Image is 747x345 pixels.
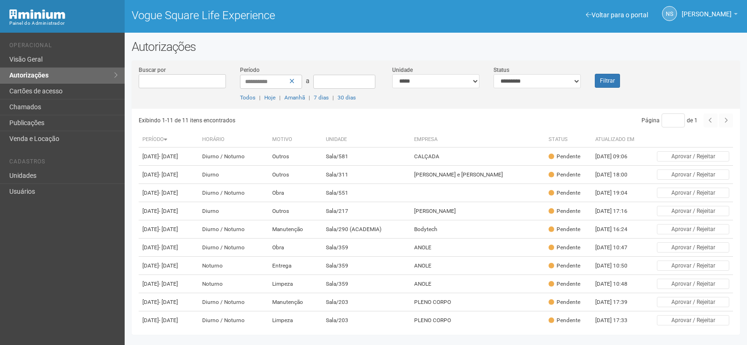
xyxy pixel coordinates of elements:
[279,94,281,101] span: |
[641,117,698,124] span: Página de 1
[595,74,620,88] button: Filtrar
[322,257,410,275] td: Sala/359
[592,148,643,166] td: [DATE] 09:06
[268,184,322,202] td: Obra
[268,202,322,220] td: Outros
[268,166,322,184] td: Outros
[198,311,268,330] td: Diurno / Noturno
[493,66,509,74] label: Status
[657,261,729,271] button: Aprovar / Rejeitar
[657,206,729,216] button: Aprovar / Rejeitar
[549,225,580,233] div: Pendente
[198,148,268,166] td: Diurno / Noturno
[240,94,255,101] a: Todos
[268,220,322,239] td: Manutenção
[657,279,729,289] button: Aprovar / Rejeitar
[268,132,322,148] th: Motivo
[322,202,410,220] td: Sala/217
[159,190,178,196] span: - [DATE]
[284,94,305,101] a: Amanhã
[139,257,199,275] td: [DATE]
[159,281,178,287] span: - [DATE]
[139,220,199,239] td: [DATE]
[338,94,356,101] a: 30 dias
[392,66,413,74] label: Unidade
[322,293,410,311] td: Sala/203
[198,132,268,148] th: Horário
[657,224,729,234] button: Aprovar / Rejeitar
[9,42,118,52] li: Operacional
[549,262,580,270] div: Pendente
[410,166,545,184] td: [PERSON_NAME] e [PERSON_NAME]
[139,113,436,127] div: Exibindo 1-11 de 11 itens encontrados
[198,257,268,275] td: Noturno
[322,220,410,239] td: Sala/290 (ACADEMIA)
[549,298,580,306] div: Pendente
[139,239,199,257] td: [DATE]
[198,293,268,311] td: Diurno / Noturno
[545,132,592,148] th: Status
[264,94,275,101] a: Hoje
[139,293,199,311] td: [DATE]
[159,208,178,214] span: - [DATE]
[592,166,643,184] td: [DATE] 18:00
[322,148,410,166] td: Sala/581
[268,239,322,257] td: Obra
[159,171,178,178] span: - [DATE]
[198,166,268,184] td: Diurno
[159,226,178,232] span: - [DATE]
[139,166,199,184] td: [DATE]
[268,257,322,275] td: Entrega
[322,132,410,148] th: Unidade
[139,148,199,166] td: [DATE]
[410,311,545,330] td: PLENO CORPO
[322,184,410,202] td: Sala/551
[268,311,322,330] td: Limpeza
[549,317,580,324] div: Pendente
[268,148,322,166] td: Outros
[139,275,199,293] td: [DATE]
[549,153,580,161] div: Pendente
[332,94,334,101] span: |
[306,77,310,84] span: a
[322,275,410,293] td: Sala/359
[139,66,166,74] label: Buscar por
[322,166,410,184] td: Sala/311
[657,242,729,253] button: Aprovar / Rejeitar
[410,202,545,220] td: [PERSON_NAME]
[139,132,199,148] th: Período
[592,257,643,275] td: [DATE] 10:50
[592,293,643,311] td: [DATE] 17:39
[268,275,322,293] td: Limpeza
[139,184,199,202] td: [DATE]
[657,188,729,198] button: Aprovar / Rejeitar
[549,280,580,288] div: Pendente
[657,169,729,180] button: Aprovar / Rejeitar
[592,275,643,293] td: [DATE] 10:48
[322,239,410,257] td: Sala/359
[159,299,178,305] span: - [DATE]
[309,94,310,101] span: |
[410,220,545,239] td: Bodytech
[9,158,118,168] li: Cadastros
[592,220,643,239] td: [DATE] 16:24
[132,40,740,54] h2: Autorizações
[198,220,268,239] td: Diurno / Noturno
[592,311,643,330] td: [DATE] 17:33
[159,317,178,324] span: - [DATE]
[682,1,732,18] span: Nicolle Silva
[657,297,729,307] button: Aprovar / Rejeitar
[159,244,178,251] span: - [DATE]
[657,151,729,162] button: Aprovar / Rejeitar
[682,12,738,19] a: [PERSON_NAME]
[410,132,545,148] th: Empresa
[410,275,545,293] td: ANOLE
[586,11,648,19] a: Voltar para o portal
[9,9,65,19] img: Minium
[549,189,580,197] div: Pendente
[549,244,580,252] div: Pendente
[410,148,545,166] td: CALÇADA
[410,293,545,311] td: PLENO CORPO
[240,66,260,74] label: Período
[592,239,643,257] td: [DATE] 10:47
